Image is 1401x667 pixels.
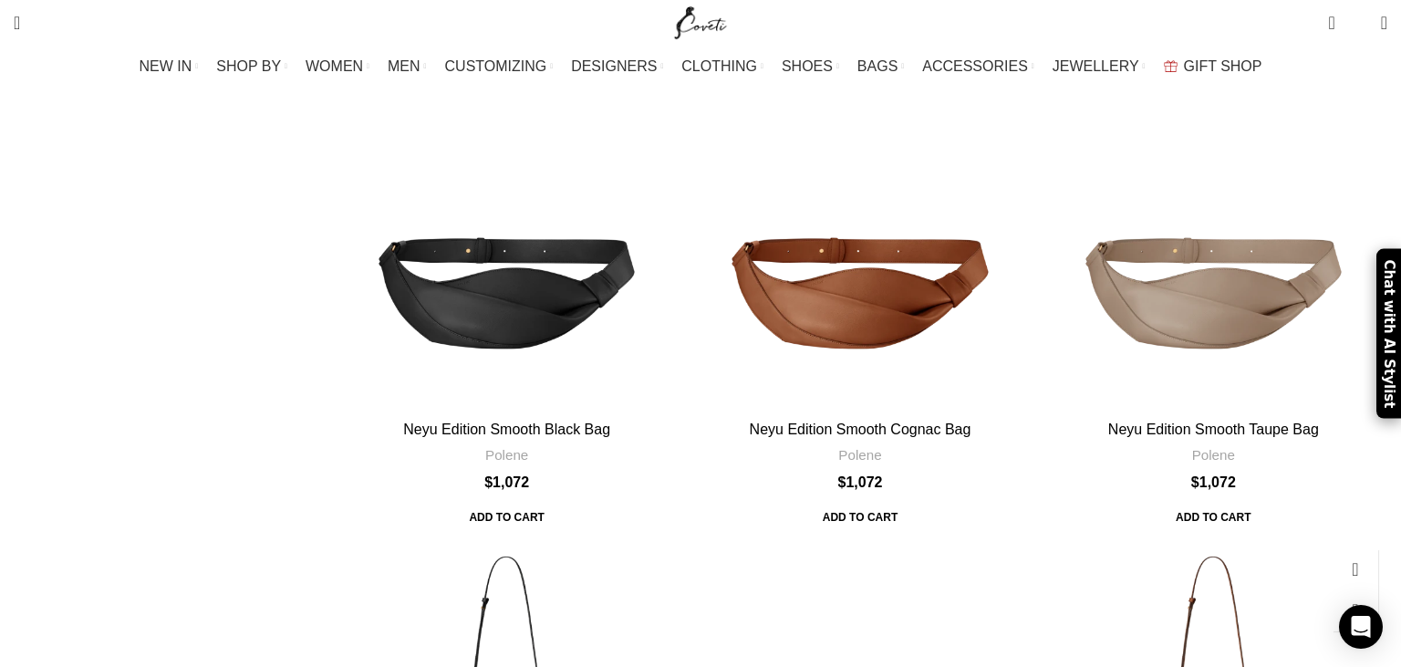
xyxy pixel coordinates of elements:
span: MEN [388,57,420,75]
div: Open Intercom Messenger [1339,605,1383,649]
a: CUSTOMIZING [445,48,554,85]
a: Polene [1192,445,1235,464]
a: Add to cart: “Neyu Edition Smooth Cognac Bag” [810,502,910,535]
span: NEW IN [140,57,192,75]
bdi: 1,072 [1191,474,1236,490]
a: Add to cart: “Neyu Edition Smooth Taupe Bag” [1163,502,1263,535]
span: Add to cart [1163,502,1263,535]
span: WOMEN [306,57,363,75]
span: $ [838,474,846,490]
a: Quick view [1333,549,1378,590]
a: Site logo [670,14,732,29]
a: NEW IN [140,48,199,85]
a: Neyu Edition Smooth Black Bag [403,422,610,437]
a: GIFT SHOP [1164,48,1262,85]
a: SHOES [782,48,839,85]
span: BAGS [857,57,898,75]
a: CLOTHING [681,48,763,85]
a: Neyu Edition Smooth Cognac Bag [686,64,1033,412]
a: Polene [485,445,528,464]
a: Search [5,5,29,41]
a: ACCESSORIES [922,48,1034,85]
span: CUSTOMIZING [445,57,547,75]
bdi: 1,072 [838,474,883,490]
bdi: 1,072 [484,474,529,490]
img: GiftBag [1164,60,1178,72]
a: Polene [838,445,881,464]
a: Add to cart: “Neyu Edition Smooth Black Bag” [456,502,556,535]
span: DESIGNERS [571,57,657,75]
span: CLOTHING [681,57,757,75]
span: JEWELLERY [1053,57,1139,75]
a: DESIGNERS [571,48,663,85]
a: JEWELLERY [1053,48,1146,85]
a: Neyu Edition Smooth Cognac Bag [750,422,971,437]
span: ACCESSORIES [922,57,1028,75]
span: 0 [1353,18,1366,32]
span: Add to cart [810,502,910,535]
span: SHOP BY [216,57,281,75]
a: Neyu Edition Smooth Taupe Bag [1040,64,1387,412]
div: Main navigation [5,48,1396,85]
span: 0 [1330,9,1344,23]
span: $ [484,474,493,490]
span: Add to cart [456,502,556,535]
a: 0 [1319,5,1344,41]
a: SHOP BY [216,48,287,85]
a: BAGS [857,48,904,85]
a: Neyu Edition Smooth Taupe Bag [1108,422,1319,437]
span: $ [1191,474,1199,490]
a: WOMEN [306,48,369,85]
span: SHOES [782,57,833,75]
div: My Wishlist [1349,5,1367,41]
span: GIFT SHOP [1184,57,1262,75]
a: Neyu Edition Smooth Black Bag [333,64,680,412]
a: MEN [388,48,426,85]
